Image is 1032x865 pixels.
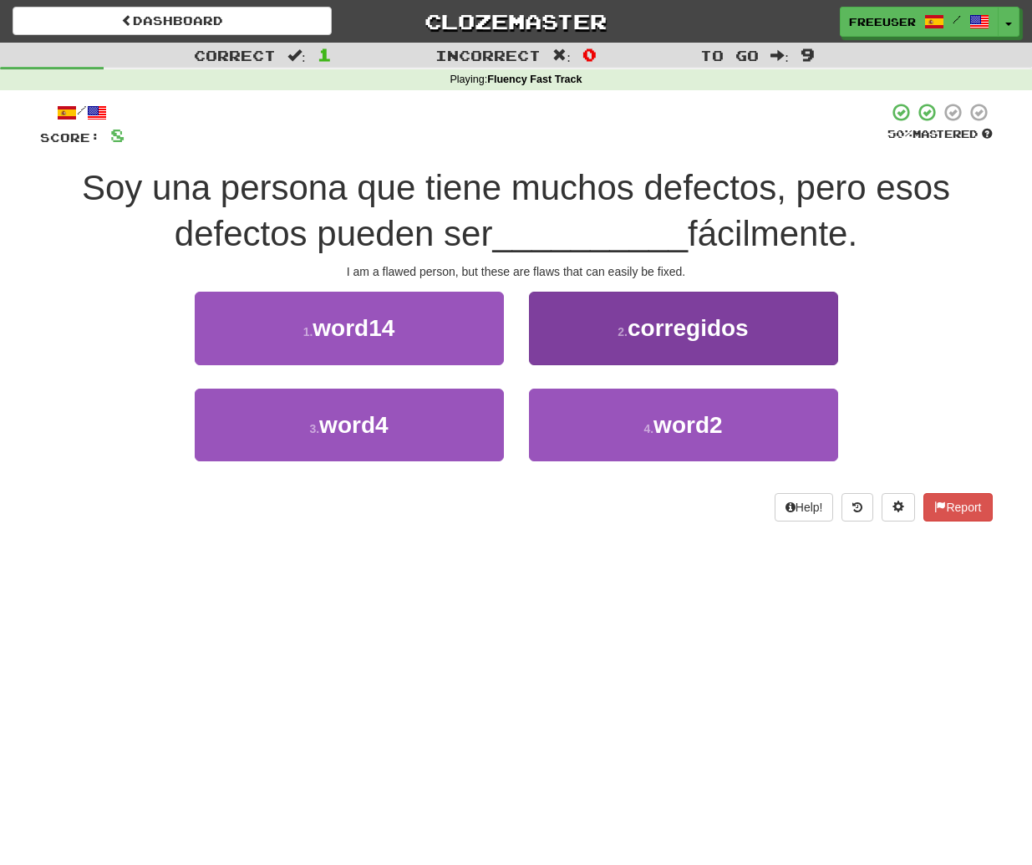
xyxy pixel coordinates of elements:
[195,292,504,364] button: 1.word14
[487,74,582,85] strong: Fluency Fast Track
[582,44,597,64] span: 0
[770,48,789,63] span: :
[529,292,838,364] button: 2.corregidos
[618,325,628,338] small: 2 .
[357,7,676,36] a: Clozemaster
[841,493,873,522] button: Round history (alt+y)
[849,14,916,29] span: freeuser
[319,412,388,438] span: word4
[303,325,313,338] small: 1 .
[801,44,815,64] span: 9
[195,389,504,461] button: 3.word4
[313,315,394,341] span: word14
[700,47,759,64] span: To go
[309,422,319,435] small: 3 .
[318,44,332,64] span: 1
[775,493,834,522] button: Help!
[653,412,722,438] span: word2
[40,102,125,123] div: /
[953,13,961,25] span: /
[40,263,993,280] div: I am a flawed person, but these are flaws that can easily be fixed.
[529,389,838,461] button: 4.word2
[840,7,999,37] a: freeuser /
[628,315,749,341] span: corregidos
[923,493,992,522] button: Report
[110,125,125,145] span: 8
[552,48,571,63] span: :
[688,214,857,253] span: fácilmente.
[492,214,688,253] span: __________
[40,130,100,145] span: Score:
[643,422,653,435] small: 4 .
[13,7,332,35] a: Dashboard
[435,47,541,64] span: Incorrect
[287,48,306,63] span: :
[194,47,276,64] span: Correct
[82,168,950,253] span: Soy una persona que tiene muchos defectos, pero esos defectos pueden ser
[887,127,993,142] div: Mastered
[887,127,913,140] span: 50 %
